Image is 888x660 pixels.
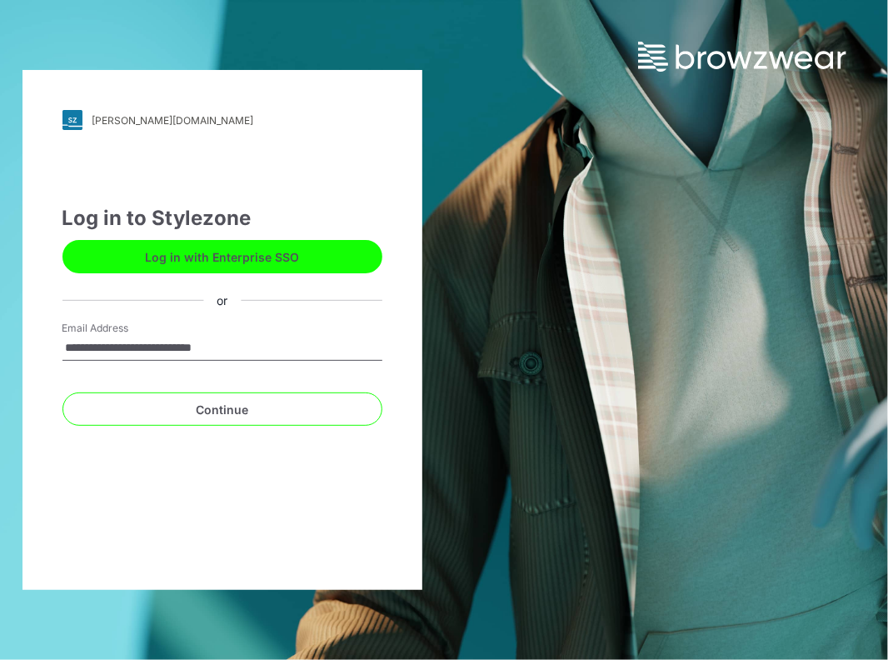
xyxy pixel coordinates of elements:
div: or [203,292,241,309]
div: Log in to Stylezone [62,203,382,233]
img: browzwear-logo.73288ffb.svg [638,42,846,72]
button: Continue [62,392,382,426]
div: [PERSON_NAME][DOMAIN_NAME] [92,114,254,127]
button: Log in with Enterprise SSO [62,240,382,273]
img: svg+xml;base64,PHN2ZyB3aWR0aD0iMjgiIGhlaWdodD0iMjgiIHZpZXdCb3g9IjAgMCAyOCAyOCIgZmlsbD0ibm9uZSIgeG... [62,110,82,130]
label: Email Address [62,321,179,336]
a: [PERSON_NAME][DOMAIN_NAME] [62,110,382,130]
